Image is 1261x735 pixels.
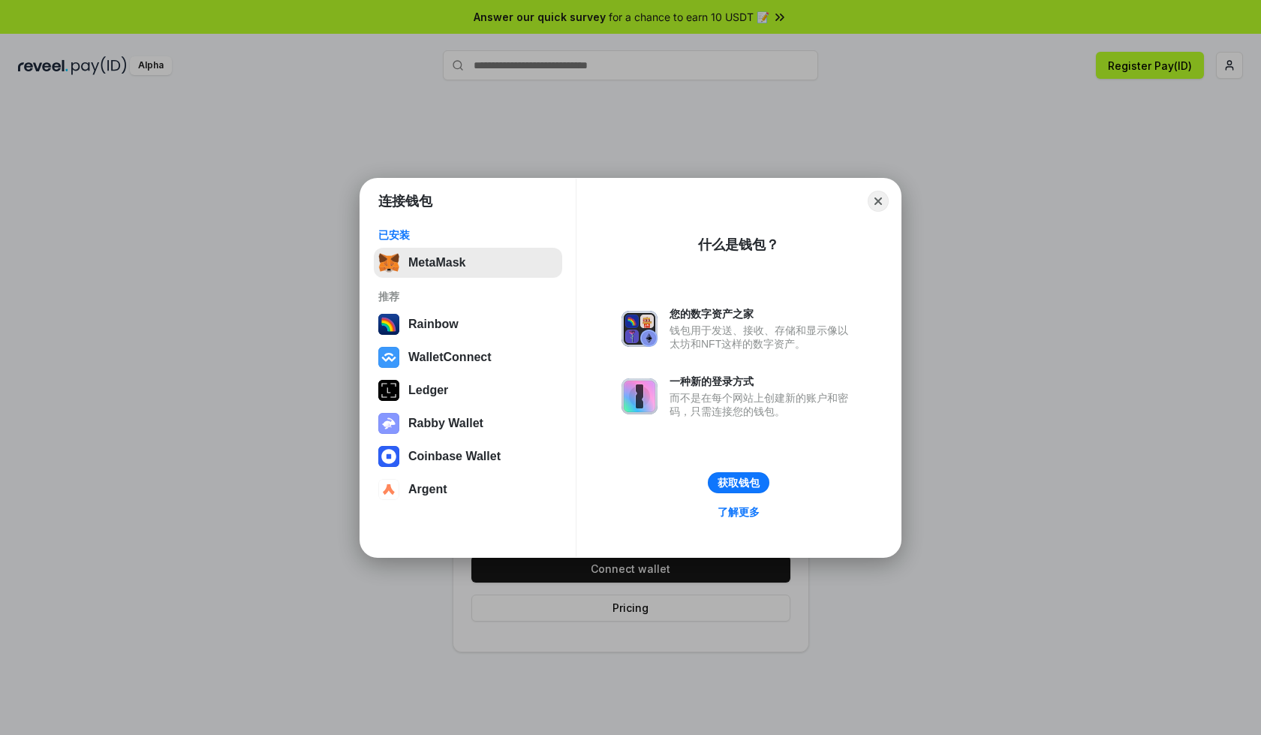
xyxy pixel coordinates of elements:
[408,256,465,270] div: MetaMask
[374,441,562,471] button: Coinbase Wallet
[374,342,562,372] button: WalletConnect
[378,192,432,210] h1: 连接钱包
[670,391,856,418] div: 而不是在每个网站上创建新的账户和密码，只需连接您的钱包。
[698,236,779,254] div: 什么是钱包？
[621,378,658,414] img: svg+xml,%3Csvg%20xmlns%3D%22http%3A%2F%2Fwww.w3.org%2F2000%2Fsvg%22%20fill%3D%22none%22%20viewBox...
[378,347,399,368] img: svg+xml,%3Csvg%20width%3D%2228%22%20height%3D%2228%22%20viewBox%3D%220%200%2028%2028%22%20fill%3D...
[408,417,483,430] div: Rabby Wallet
[374,474,562,505] button: Argent
[378,380,399,401] img: svg+xml,%3Csvg%20xmlns%3D%22http%3A%2F%2Fwww.w3.org%2F2000%2Fsvg%22%20width%3D%2228%22%20height%3...
[374,375,562,405] button: Ledger
[670,324,856,351] div: 钱包用于发送、接收、存储和显示像以太坊和NFT这样的数字资产。
[374,248,562,278] button: MetaMask
[378,479,399,500] img: svg+xml,%3Csvg%20width%3D%2228%22%20height%3D%2228%22%20viewBox%3D%220%200%2028%2028%22%20fill%3D...
[408,351,492,364] div: WalletConnect
[378,314,399,335] img: svg+xml,%3Csvg%20width%3D%22120%22%20height%3D%22120%22%20viewBox%3D%220%200%20120%20120%22%20fil...
[868,191,889,212] button: Close
[718,476,760,489] div: 获取钱包
[408,384,448,397] div: Ledger
[708,472,769,493] button: 获取钱包
[621,311,658,347] img: svg+xml,%3Csvg%20xmlns%3D%22http%3A%2F%2Fwww.w3.org%2F2000%2Fsvg%22%20fill%3D%22none%22%20viewBox...
[718,505,760,519] div: 了解更多
[378,290,558,303] div: 推荐
[408,450,501,463] div: Coinbase Wallet
[408,318,459,331] div: Rainbow
[670,307,856,321] div: 您的数字资产之家
[374,309,562,339] button: Rainbow
[378,413,399,434] img: svg+xml,%3Csvg%20xmlns%3D%22http%3A%2F%2Fwww.w3.org%2F2000%2Fsvg%22%20fill%3D%22none%22%20viewBox...
[378,252,399,273] img: svg+xml,%3Csvg%20fill%3D%22none%22%20height%3D%2233%22%20viewBox%3D%220%200%2035%2033%22%20width%...
[709,502,769,522] a: 了解更多
[408,483,447,496] div: Argent
[378,446,399,467] img: svg+xml,%3Csvg%20width%3D%2228%22%20height%3D%2228%22%20viewBox%3D%220%200%2028%2028%22%20fill%3D...
[378,228,558,242] div: 已安装
[374,408,562,438] button: Rabby Wallet
[670,375,856,388] div: 一种新的登录方式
